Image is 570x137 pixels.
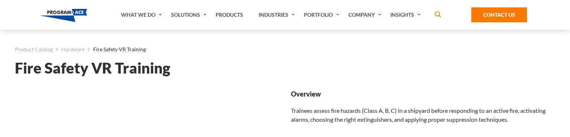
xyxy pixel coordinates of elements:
[40,9,87,22] img: Program-Ace
[291,89,555,99] strong: Overview
[15,62,555,75] h1: Fire Safety VR Training
[15,45,555,54] nav: breadcrumb
[85,45,146,54] li: Fire Safety VR Training
[471,7,527,22] a: Contact Us
[15,45,53,54] a: Product Catalog
[61,45,85,54] a: Hardware
[291,89,555,124] div: Trainees assess fire hazards (Class A, B, C) in a shipyard before responding to an active fire, a...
